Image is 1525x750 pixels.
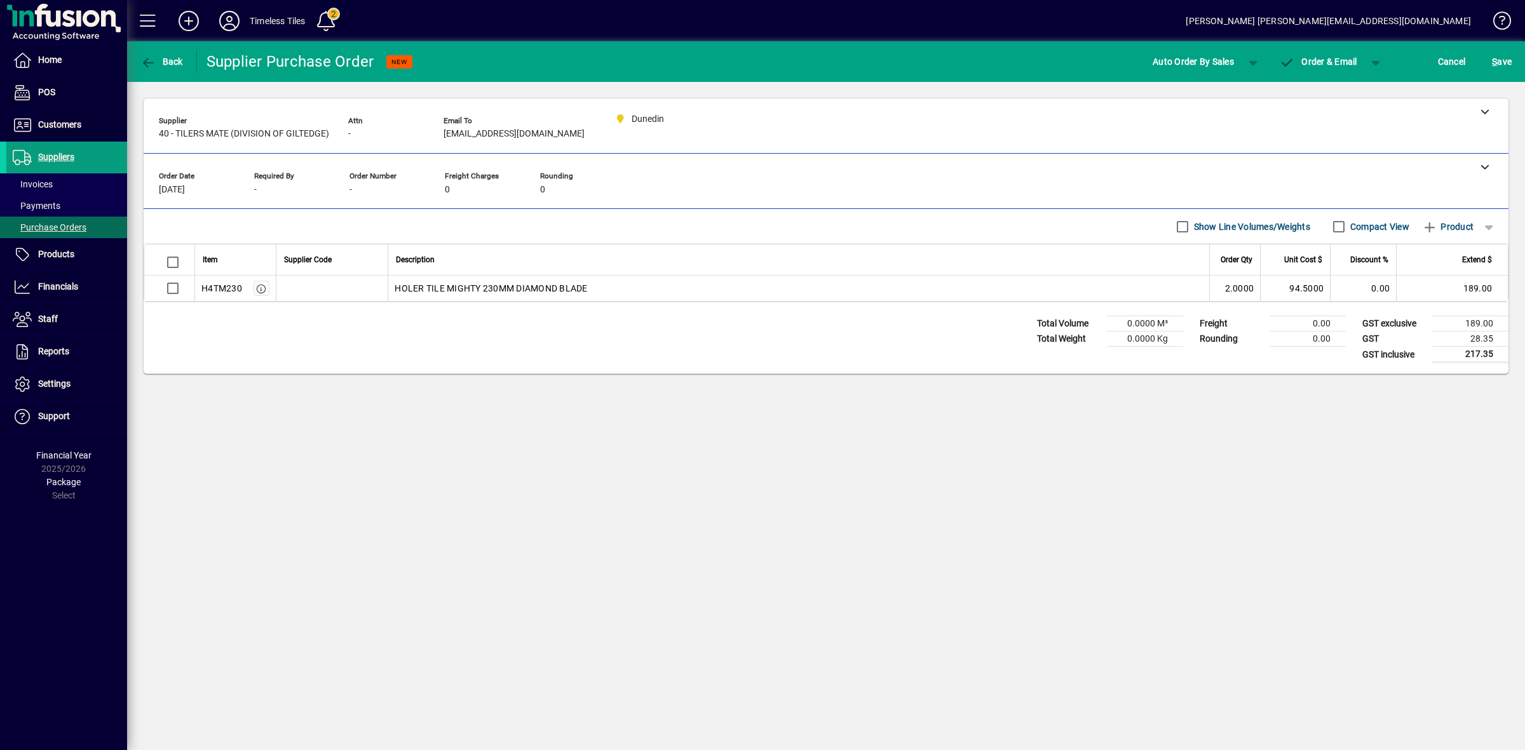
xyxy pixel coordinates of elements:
[1107,316,1183,331] td: 0.0000 M³
[209,10,250,32] button: Profile
[201,282,242,295] div: H4TM230
[159,185,185,195] span: [DATE]
[13,179,53,189] span: Invoices
[36,450,91,460] span: Financial Year
[391,58,407,66] span: NEW
[6,401,127,432] a: Support
[1270,331,1346,347] td: 0.00
[1221,253,1252,267] span: Order Qty
[1432,347,1508,363] td: 217.35
[38,55,62,65] span: Home
[1462,253,1492,267] span: Extend $
[38,249,74,259] span: Products
[1031,316,1107,331] td: Total Volume
[6,173,127,195] a: Invoices
[445,185,450,195] span: 0
[1280,57,1357,67] span: Order & Email
[1330,276,1396,301] td: 0.00
[6,109,127,141] a: Customers
[395,282,587,295] span: HOLER TILE MIGHTY 230MM DIAMOND BLADE
[1432,331,1508,347] td: 28.35
[6,368,127,400] a: Settings
[1146,50,1240,73] button: Auto Order By Sales
[444,129,585,139] span: [EMAIL_ADDRESS][DOMAIN_NAME]
[1284,253,1322,267] span: Unit Cost $
[1422,217,1474,237] span: Product
[38,346,69,356] span: Reports
[284,253,332,267] span: Supplier Code
[1435,50,1469,73] button: Cancel
[6,44,127,76] a: Home
[207,51,374,72] div: Supplier Purchase Order
[46,477,81,487] span: Package
[396,253,435,267] span: Description
[1107,331,1183,347] td: 0.0000 Kg
[13,222,86,232] span: Purchase Orders
[38,411,70,421] span: Support
[1193,331,1270,347] td: Rounding
[1489,50,1515,73] button: Save
[1153,51,1234,72] span: Auto Order By Sales
[250,11,305,31] div: Timeless Tiles
[168,10,209,32] button: Add
[1432,316,1508,331] td: 189.00
[1356,347,1432,363] td: GST inclusive
[1348,220,1409,233] label: Compact View
[1270,316,1346,331] td: 0.00
[540,185,545,195] span: 0
[1484,3,1509,44] a: Knowledge Base
[1191,220,1310,233] label: Show Line Volumes/Weights
[1350,253,1388,267] span: Discount %
[254,185,257,195] span: -
[6,195,127,217] a: Payments
[38,378,71,389] span: Settings
[6,77,127,109] a: POS
[38,281,78,291] span: Financials
[1193,316,1270,331] td: Freight
[6,271,127,303] a: Financials
[1396,276,1508,301] td: 189.00
[1273,50,1364,73] button: Order & Email
[203,253,218,267] span: Item
[6,304,127,335] a: Staff
[38,152,74,162] span: Suppliers
[137,50,186,73] button: Back
[1492,51,1512,72] span: ave
[38,314,58,324] span: Staff
[1356,316,1432,331] td: GST exclusive
[1492,57,1497,67] span: S
[1209,276,1260,301] td: 2.0000
[348,129,351,139] span: -
[1186,11,1471,31] div: [PERSON_NAME] [PERSON_NAME][EMAIL_ADDRESS][DOMAIN_NAME]
[6,217,127,238] a: Purchase Orders
[38,119,81,130] span: Customers
[38,87,55,97] span: POS
[1356,331,1432,347] td: GST
[159,129,329,139] span: 40 - TILERS MATE (DIVISION OF GILTEDGE)
[13,201,60,211] span: Payments
[1416,215,1480,238] button: Product
[140,57,183,67] span: Back
[1438,51,1466,72] span: Cancel
[127,50,197,73] app-page-header-button: Back
[1031,331,1107,347] td: Total Weight
[1260,276,1330,301] td: 94.5000
[6,239,127,271] a: Products
[349,185,352,195] span: -
[6,336,127,368] a: Reports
